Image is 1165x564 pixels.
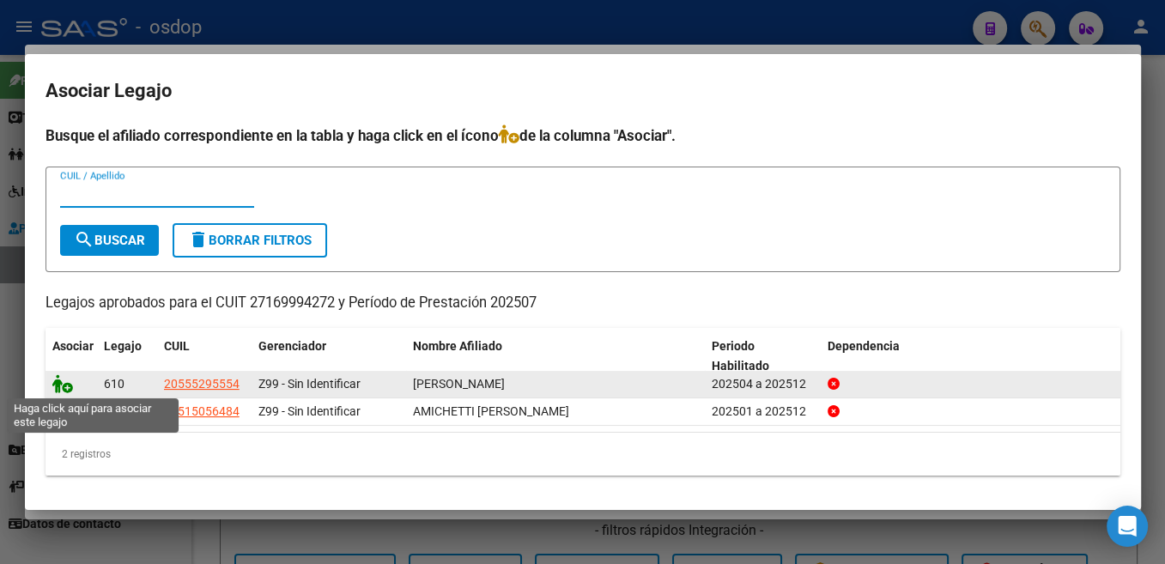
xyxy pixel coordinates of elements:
[252,328,406,385] datatable-header-cell: Gerenciador
[712,374,814,394] div: 202504 a 202512
[258,404,361,418] span: Z99 - Sin Identificar
[104,339,142,353] span: Legajo
[258,339,326,353] span: Gerenciador
[188,229,209,250] mat-icon: delete
[821,328,1120,385] datatable-header-cell: Dependencia
[705,328,821,385] datatable-header-cell: Periodo Habilitado
[164,339,190,353] span: CUIL
[173,223,327,258] button: Borrar Filtros
[97,328,157,385] datatable-header-cell: Legajo
[828,339,900,353] span: Dependencia
[52,339,94,353] span: Asociar
[46,433,1120,476] div: 2 registros
[406,328,706,385] datatable-header-cell: Nombre Afiliado
[104,377,124,391] span: 610
[164,377,240,391] span: 20555295554
[60,225,159,256] button: Buscar
[413,404,569,418] span: AMICHETTI TIZIANO LEON
[164,404,240,418] span: 20515056484
[46,124,1120,147] h4: Busque el afiliado correspondiente en la tabla y haga click en el ícono de la columna "Asociar".
[712,339,769,373] span: Periodo Habilitado
[157,328,252,385] datatable-header-cell: CUIL
[46,293,1120,314] p: Legajos aprobados para el CUIT 27169994272 y Período de Prestación 202507
[258,377,361,391] span: Z99 - Sin Identificar
[74,229,94,250] mat-icon: search
[712,402,814,421] div: 202501 a 202512
[1107,506,1148,547] div: Open Intercom Messenger
[188,233,312,248] span: Borrar Filtros
[74,233,145,248] span: Buscar
[413,339,502,353] span: Nombre Afiliado
[46,75,1120,107] h2: Asociar Legajo
[104,404,124,418] span: 861
[413,377,505,391] span: DUARTE BASTIAN EZEQUIEL
[46,328,97,385] datatable-header-cell: Asociar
